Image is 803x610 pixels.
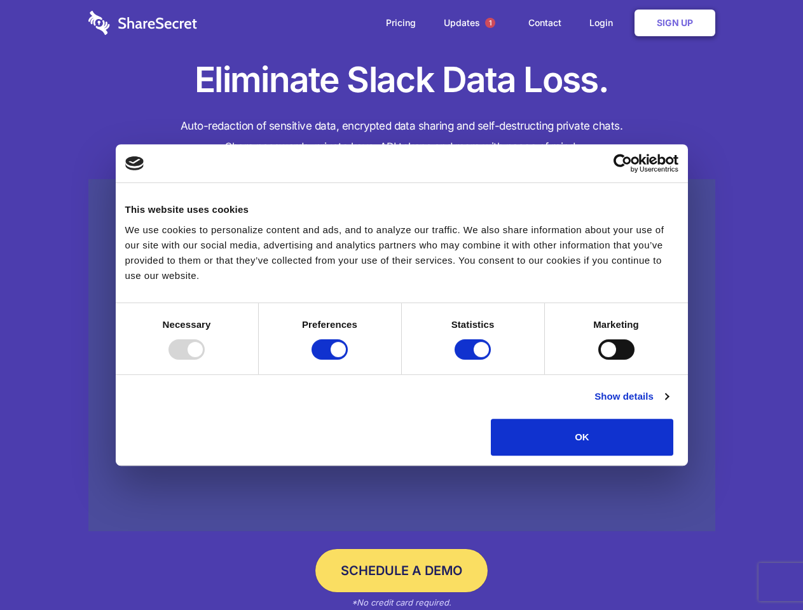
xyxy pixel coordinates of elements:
a: Sign Up [635,10,715,36]
img: logo-wordmark-white-trans-d4663122ce5f474addd5e946df7df03e33cb6a1c49d2221995e7729f52c070b2.svg [88,11,197,35]
img: logo [125,156,144,170]
div: We use cookies to personalize content and ads, and to analyze our traffic. We also share informat... [125,222,678,283]
a: Show details [594,389,668,404]
a: Wistia video thumbnail [88,179,715,532]
strong: Statistics [451,319,495,330]
div: This website uses cookies [125,202,678,217]
h4: Auto-redaction of sensitive data, encrypted data sharing and self-destructing private chats. Shar... [88,116,715,158]
a: Usercentrics Cookiebot - opens in a new window [567,154,678,173]
a: Schedule a Demo [315,549,488,592]
a: Login [577,3,632,43]
strong: Necessary [163,319,211,330]
h1: Eliminate Slack Data Loss. [88,57,715,103]
strong: Preferences [302,319,357,330]
a: Contact [516,3,574,43]
button: OK [491,419,673,456]
strong: Marketing [593,319,639,330]
a: Pricing [373,3,429,43]
span: 1 [485,18,495,28]
em: *No credit card required. [352,597,451,607]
